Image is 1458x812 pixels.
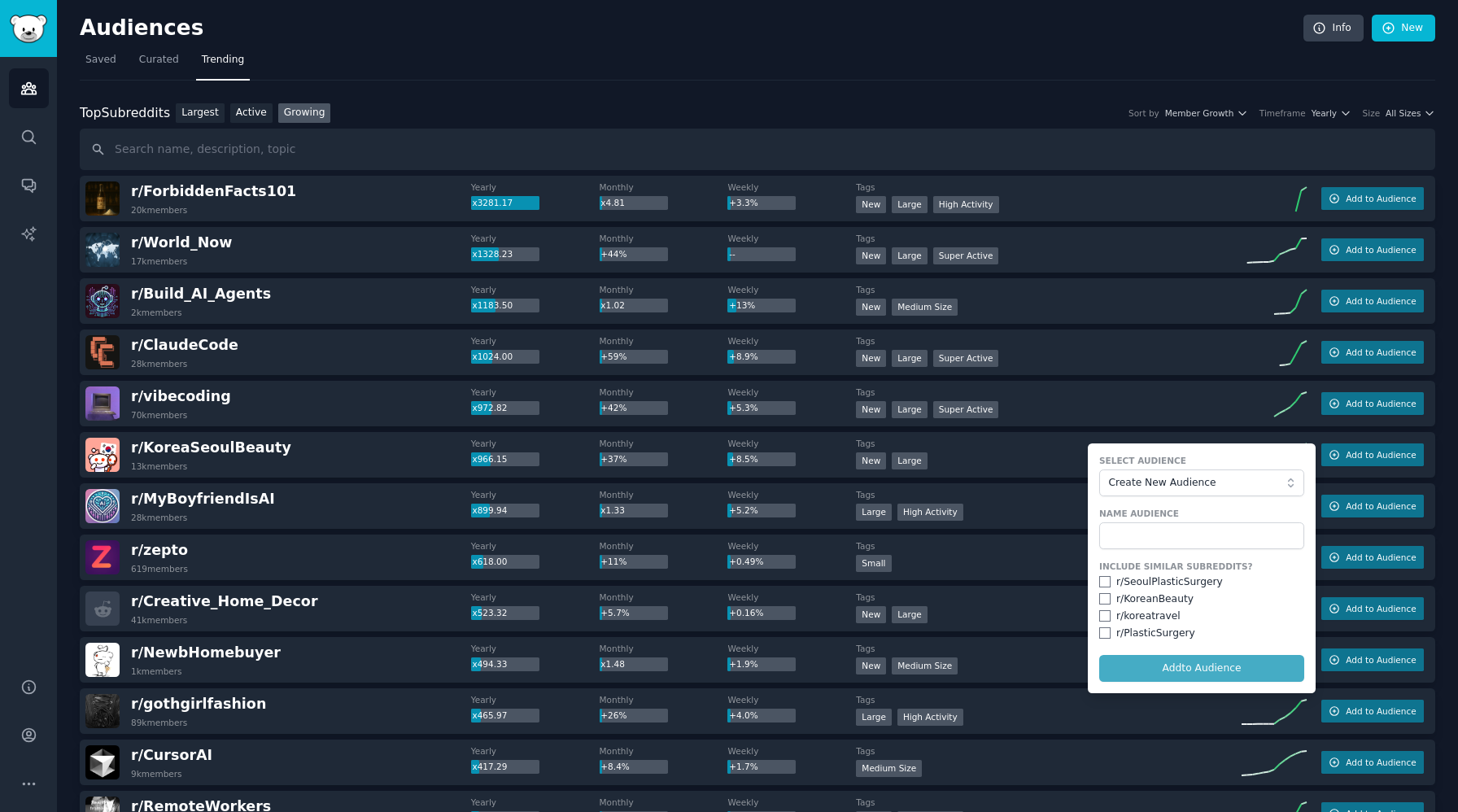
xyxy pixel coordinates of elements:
[892,196,928,213] div: Large
[472,710,507,720] span: x465.97
[933,196,999,213] div: High Activity
[933,350,999,367] div: Super Active
[131,439,291,456] span: r/ KoreaSeoulBeauty
[600,710,626,720] span: +26%
[727,233,856,244] dt: Weekly
[727,592,856,603] dt: Weekly
[856,401,886,418] div: New
[856,540,1242,552] dt: Tags
[131,204,187,216] div: 20k members
[80,15,1303,41] h2: Audiences
[85,181,120,216] img: ForbiddenFacts101
[131,563,188,574] div: 619 members
[131,409,187,421] div: 70k members
[600,608,629,618] span: +5.7%
[176,103,225,124] a: Largest
[1346,500,1416,512] span: Add to Audience
[600,335,728,347] dt: Monthly
[600,233,728,244] dt: Monthly
[85,745,120,779] img: CursorAI
[727,386,856,398] dt: Weekly
[85,694,120,728] img: gothgirlfashion
[892,452,928,469] div: Large
[131,286,271,302] span: r/ Build_AI_Agents
[856,438,1242,449] dt: Tags
[131,717,187,728] div: 89k members
[1321,341,1424,364] button: Add to Audience
[600,643,728,654] dt: Monthly
[471,438,600,449] dt: Yearly
[131,747,212,763] span: r/ CursorAI
[729,710,757,720] span: +4.0%
[897,709,963,726] div: High Activity
[600,762,629,771] span: +8.4%
[1346,347,1416,358] span: Add to Audience
[1116,592,1194,607] div: r/ KoreanBeauty
[131,388,231,404] span: r/ vibecoding
[1165,107,1248,119] button: Member Growth
[856,299,886,316] div: New
[856,452,886,469] div: New
[1321,700,1424,723] button: Add to Audience
[933,401,999,418] div: Super Active
[1321,290,1424,312] button: Add to Audience
[131,614,187,626] div: 41k members
[472,505,507,515] span: x899.94
[471,233,600,244] dt: Yearly
[600,745,728,757] dt: Monthly
[1321,187,1424,210] button: Add to Audience
[131,696,266,712] span: r/ gothgirlfashion
[892,401,928,418] div: Large
[856,592,1242,603] dt: Tags
[933,247,999,264] div: Super Active
[729,505,757,515] span: +5.2%
[1386,107,1435,119] button: All Sizes
[85,540,120,574] img: zepto
[1321,546,1424,569] button: Add to Audience
[1321,597,1424,620] button: Add to Audience
[856,555,891,572] div: Small
[856,643,1242,654] dt: Tags
[856,745,1242,757] dt: Tags
[230,103,273,124] a: Active
[131,234,232,251] span: r/ World_Now
[472,557,507,566] span: x618.00
[729,762,757,771] span: +1.7%
[1321,751,1424,774] button: Add to Audience
[1386,107,1421,119] span: All Sizes
[1346,244,1416,255] span: Add to Audience
[1116,609,1181,624] div: r/ koreatravel
[1346,449,1416,461] span: Add to Audience
[1321,443,1424,466] button: Add to Audience
[471,797,600,808] dt: Yearly
[600,797,728,808] dt: Monthly
[856,233,1242,244] dt: Tags
[472,351,513,361] span: x1024.00
[727,540,856,552] dt: Weekly
[892,247,928,264] div: Large
[856,181,1242,193] dt: Tags
[600,454,626,464] span: +37%
[729,608,763,618] span: +0.16%
[856,350,886,367] div: New
[1321,648,1424,671] button: Add to Audience
[85,335,120,369] img: ClaudeCode
[729,198,757,207] span: +3.3%
[600,198,625,207] span: x4.81
[472,403,507,413] span: x972.82
[729,249,736,259] span: --
[856,489,1242,500] dt: Tags
[471,181,600,193] dt: Yearly
[856,606,886,623] div: New
[729,557,763,566] span: +0.49%
[131,307,182,318] div: 2k members
[729,300,755,310] span: +13%
[471,643,600,654] dt: Yearly
[472,608,507,618] span: x523.32
[1346,654,1416,666] span: Add to Audience
[1346,295,1416,307] span: Add to Audience
[472,659,507,669] span: x494.33
[471,489,600,500] dt: Yearly
[85,643,120,677] img: NewbHomebuyer
[1116,575,1223,590] div: r/ SeoulPlasticSurgery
